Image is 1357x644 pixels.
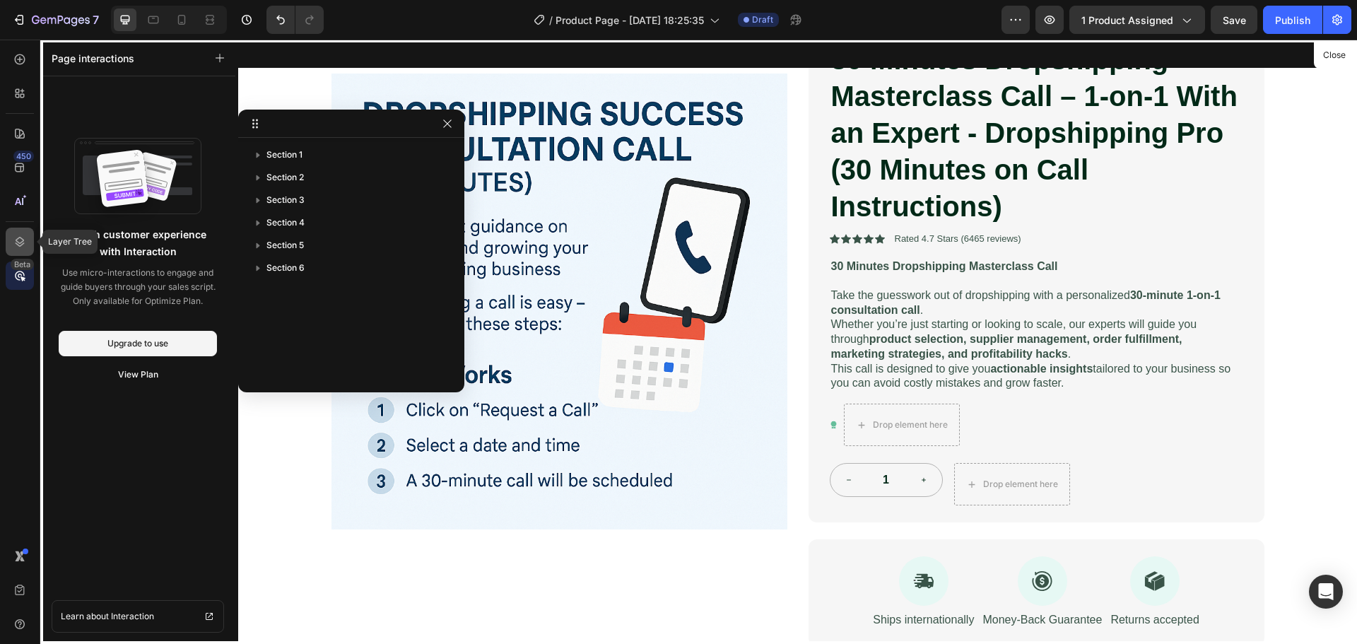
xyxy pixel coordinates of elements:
[59,362,217,387] button: View Plan
[1263,6,1322,34] button: Publish
[266,148,302,162] span: Section 1
[93,11,99,28] p: 7
[6,6,105,34] button: 7
[752,13,773,26] span: Draft
[266,6,324,34] div: Undo/Redo
[549,13,553,28] span: /
[556,13,704,28] span: Product Page - [DATE] 18:25:35
[59,294,217,308] p: Only available for Optimize Plan.
[266,193,305,207] span: Section 3
[266,216,305,230] span: Section 4
[118,368,158,381] div: View Plan
[59,331,217,356] button: Upgrade to use
[1317,45,1351,66] button: Close
[61,226,214,260] p: Enrich customer experience with Interaction
[11,259,34,270] div: Beta
[1069,6,1205,34] button: 1 product assigned
[266,238,304,252] span: Section 5
[1223,14,1246,26] span: Save
[266,261,305,275] span: Section 6
[59,266,217,294] p: Use micro-interactions to engage and guide buyers through your sales script.
[52,600,224,633] a: Learn about Interaction
[1275,13,1310,28] div: Publish
[13,151,34,162] div: 450
[61,609,154,623] span: Learn about Interaction
[52,51,134,66] p: Page interactions
[238,40,1357,644] iframe: Design area
[1309,575,1343,609] div: Open Intercom Messenger
[266,170,304,185] span: Section 2
[1211,6,1257,34] button: Save
[1081,13,1173,28] span: 1 product assigned
[107,337,168,350] div: Upgrade to use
